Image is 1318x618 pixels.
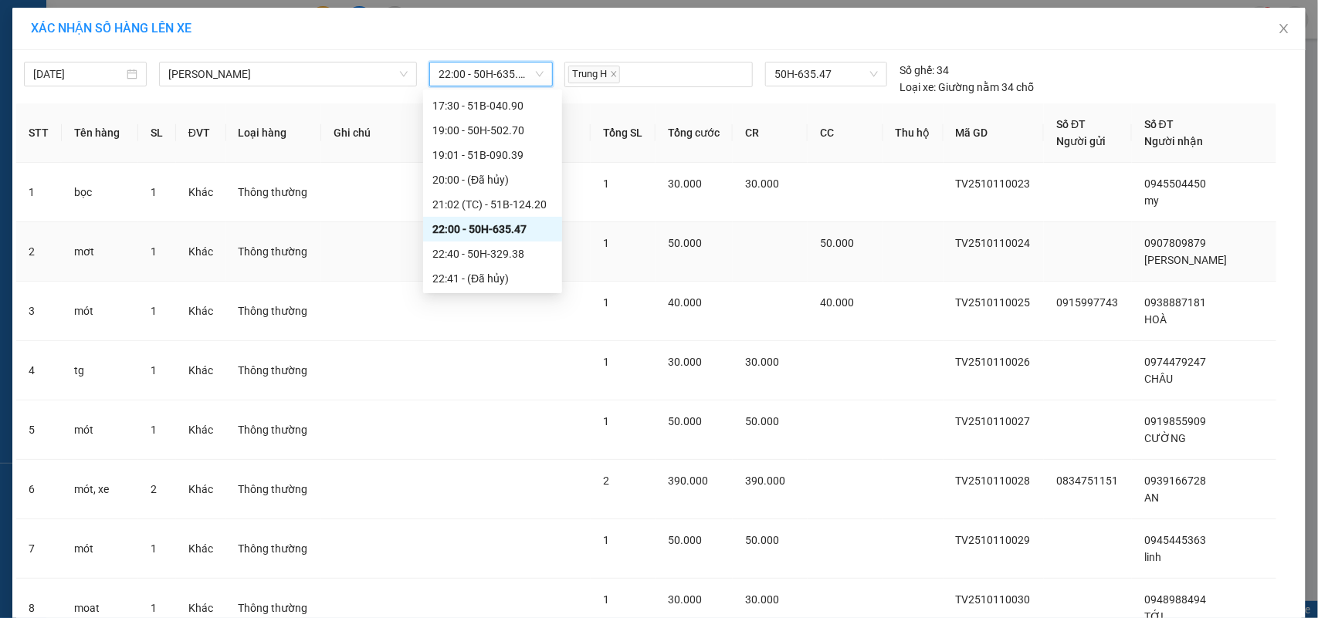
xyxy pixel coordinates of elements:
[226,163,322,222] td: Thông thường
[1144,534,1206,546] span: 0945445363
[668,534,702,546] span: 50.000
[808,103,883,163] th: CC
[603,177,609,190] span: 1
[138,103,176,163] th: SL
[1144,313,1167,326] span: HOÀ
[1144,194,1159,207] span: my
[900,62,934,79] span: Số ghế:
[603,415,609,427] span: 1
[16,282,62,341] td: 3
[399,69,408,79] span: down
[656,103,733,163] th: Tổng cước
[151,305,157,317] span: 1
[956,474,1031,487] span: TV2510110028
[668,296,702,309] span: 40.000
[1144,432,1186,444] span: CƯỜNG
[226,400,322,460] td: Thông thường
[944,103,1045,163] th: Mã GD
[1144,491,1159,504] span: AN
[956,534,1031,546] span: TV2510110029
[62,460,138,519] td: mót, xe
[176,460,226,519] td: Khác
[176,519,226,579] td: Khác
[1056,474,1118,487] span: 0834751151
[16,163,62,222] td: 1
[668,356,702,368] span: 30.000
[168,62,408,86] span: Cà Mau - Hồ Chí Minh
[16,519,62,579] td: 7
[591,103,656,163] th: Tổng SL
[745,474,785,487] span: 390.000
[1056,118,1086,130] span: Số ĐT
[745,415,779,427] span: 50.000
[1056,296,1118,309] span: 0915997743
[16,341,62,400] td: 4
[820,237,854,249] span: 50.000
[151,542,157,555] span: 1
[1144,118,1174,130] span: Số ĐT
[610,70,618,78] span: close
[956,415,1031,427] span: TV2510110027
[900,79,1034,96] div: Giường nằm 34 chỗ
[668,237,702,249] span: 50.000
[1144,551,1161,563] span: linh
[16,103,62,163] th: STT
[1144,135,1203,147] span: Người nhận
[226,103,322,163] th: Loại hàng
[33,66,124,83] input: 11/10/2025
[151,364,157,377] span: 1
[16,400,62,460] td: 5
[62,400,138,460] td: mót
[668,593,702,606] span: 30.000
[603,237,609,249] span: 1
[1144,237,1206,249] span: 0907809879
[226,519,322,579] td: Thông thường
[1144,177,1206,190] span: 0945504450
[900,79,936,96] span: Loại xe:
[668,474,708,487] span: 390.000
[151,602,157,614] span: 1
[176,400,226,460] td: Khác
[151,483,157,495] span: 2
[745,534,779,546] span: 50.000
[1144,474,1206,487] span: 0939166728
[603,593,609,606] span: 1
[151,424,157,436] span: 1
[603,534,609,546] span: 1
[62,341,138,400] td: tg
[745,593,779,606] span: 30.000
[62,103,138,163] th: Tên hàng
[151,186,157,198] span: 1
[62,282,138,341] td: mót
[900,62,949,79] div: 34
[956,593,1031,606] span: TV2510110030
[1144,296,1206,309] span: 0938887181
[176,341,226,400] td: Khác
[16,460,62,519] td: 6
[439,62,543,86] span: 22:00 - 50H-635.47
[226,222,322,282] td: Thông thường
[820,296,854,309] span: 40.000
[151,245,157,258] span: 1
[733,103,808,163] th: CR
[883,103,944,163] th: Thu hộ
[176,282,226,341] td: Khác
[1144,593,1206,606] span: 0948988494
[16,222,62,282] td: 2
[668,415,702,427] span: 50.000
[956,296,1031,309] span: TV2510110025
[774,62,878,86] span: 50H-635.47
[176,163,226,222] td: Khác
[603,474,609,487] span: 2
[956,237,1031,249] span: TV2510110024
[226,282,322,341] td: Thông thường
[1144,373,1173,385] span: CHÂU
[1144,254,1227,266] span: [PERSON_NAME]
[62,222,138,282] td: mơt
[568,66,620,83] span: Trung H
[176,222,226,282] td: Khác
[603,296,609,309] span: 1
[62,519,138,579] td: mót
[1144,415,1206,427] span: 0919855909
[1278,22,1290,35] span: close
